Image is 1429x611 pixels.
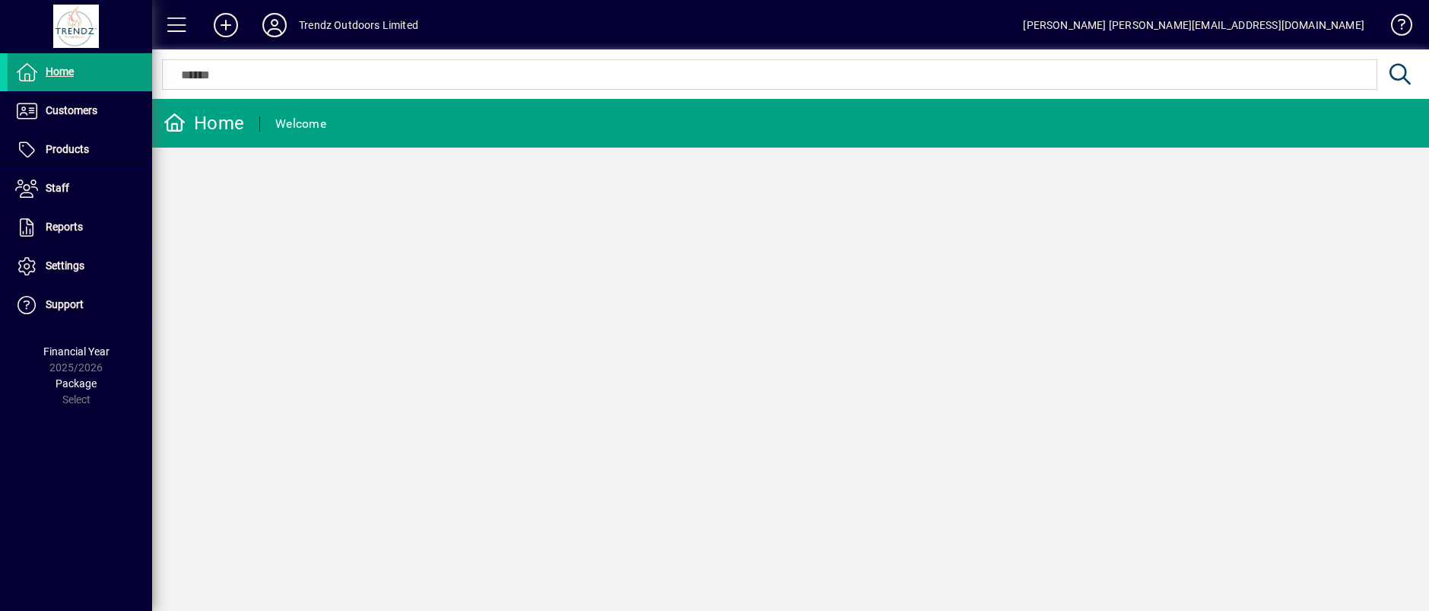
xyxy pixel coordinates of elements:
span: Financial Year [43,345,110,358]
span: Package [56,377,97,390]
span: Staff [46,182,69,194]
span: Home [46,65,74,78]
div: Trendz Outdoors Limited [299,13,418,37]
a: Reports [8,208,152,247]
span: Support [46,298,84,310]
div: [PERSON_NAME] [PERSON_NAME][EMAIL_ADDRESS][DOMAIN_NAME] [1023,13,1364,37]
button: Profile [250,11,299,39]
a: Staff [8,170,152,208]
a: Customers [8,92,152,130]
a: Support [8,286,152,324]
div: Welcome [275,112,326,136]
span: Customers [46,104,97,116]
span: Products [46,143,89,155]
span: Reports [46,221,83,233]
button: Add [202,11,250,39]
a: Products [8,131,152,169]
div: Home [164,111,244,135]
span: Settings [46,259,84,272]
a: Settings [8,247,152,285]
a: Knowledge Base [1380,3,1410,53]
